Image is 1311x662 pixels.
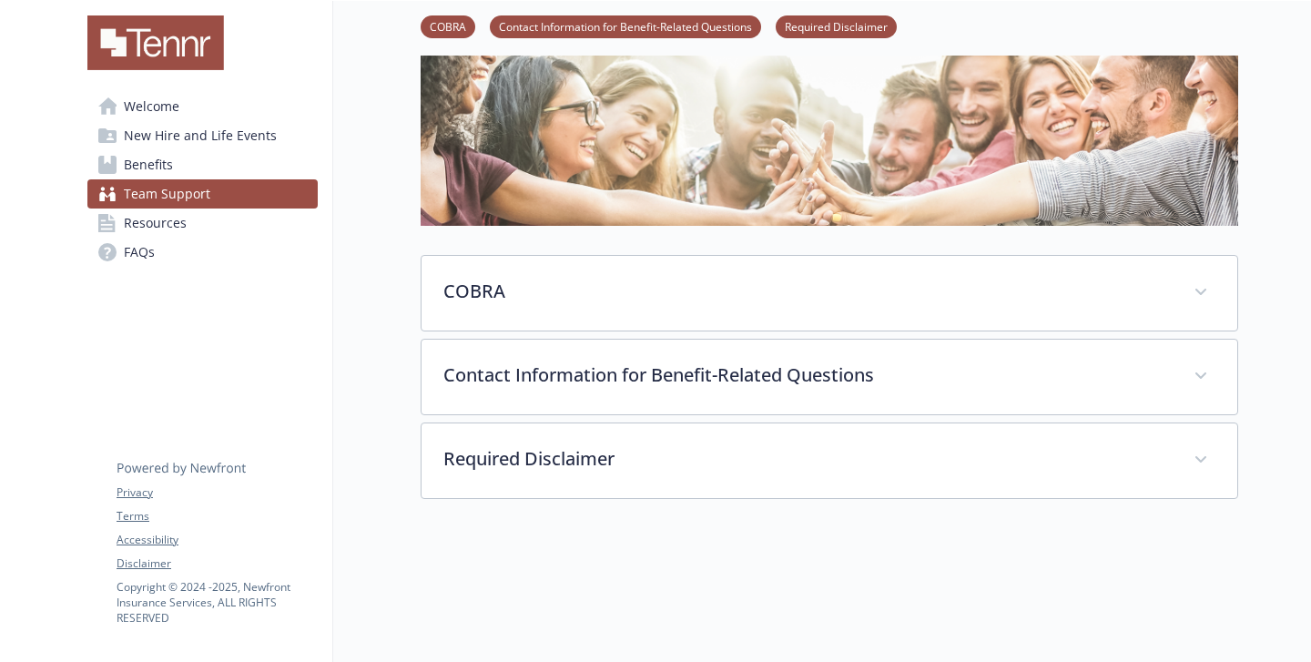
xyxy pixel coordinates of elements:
span: Resources [124,209,187,238]
a: Terms [117,508,317,525]
p: Required Disclaimer [443,445,1172,473]
a: Team Support [87,179,318,209]
a: Accessibility [117,532,317,548]
div: COBRA [422,256,1237,331]
a: FAQs [87,238,318,267]
p: Copyright © 2024 - 2025 , Newfront Insurance Services, ALL RIGHTS RESERVED [117,579,317,626]
a: Benefits [87,150,318,179]
span: New Hire and Life Events [124,121,277,150]
a: Privacy [117,484,317,501]
a: New Hire and Life Events [87,121,318,150]
span: FAQs [124,238,155,267]
a: Disclaimer [117,555,317,572]
p: COBRA [443,278,1172,305]
a: Resources [87,209,318,238]
div: Contact Information for Benefit-Related Questions [422,340,1237,414]
span: Benefits [124,150,173,179]
a: COBRA [421,17,475,35]
p: Contact Information for Benefit-Related Questions [443,362,1172,389]
a: Required Disclaimer [776,17,897,35]
img: team support page banner [421,56,1238,226]
a: Contact Information for Benefit-Related Questions [490,17,761,35]
div: Required Disclaimer [422,423,1237,498]
a: Welcome [87,92,318,121]
span: Welcome [124,92,179,121]
span: Team Support [124,179,210,209]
